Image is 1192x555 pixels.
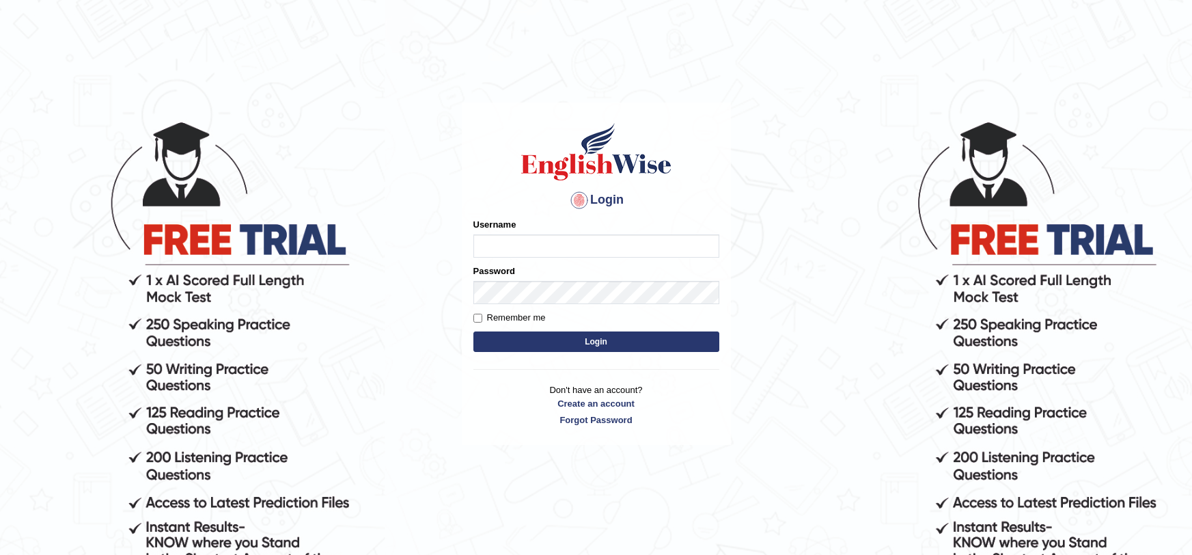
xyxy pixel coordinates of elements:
[473,331,719,352] button: Login
[473,265,515,277] label: Password
[473,383,719,426] p: Don't have an account?
[473,189,719,211] h4: Login
[473,414,719,427] a: Forgot Password
[473,314,482,323] input: Remember me
[473,397,719,410] a: Create an account
[473,311,546,325] label: Remember me
[473,218,516,231] label: Username
[518,121,674,182] img: Logo of English Wise sign in for intelligent practice with AI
